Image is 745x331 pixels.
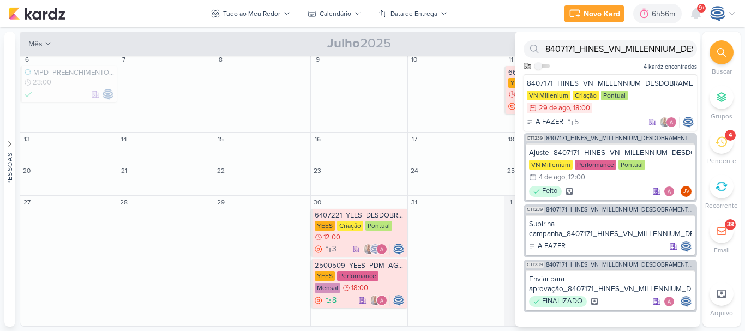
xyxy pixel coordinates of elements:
[337,221,363,231] div: Criação
[570,105,590,112] div: , 18:00
[21,134,32,145] div: 13
[683,189,689,195] p: JV
[21,165,32,176] div: 20
[529,241,566,252] div: A FAZER
[103,89,113,100] div: Responsável: Caroline Traven De Andrade
[5,152,15,184] div: Pessoas
[712,67,732,76] p: Buscar
[565,174,585,181] div: , 12:00
[4,32,15,327] button: Pessoas
[575,160,616,170] div: Performance
[215,197,226,208] div: 29
[332,297,337,304] span: 8
[536,117,563,128] p: A FAZER
[506,54,516,65] div: 11
[584,8,620,20] div: Novo Kard
[699,4,705,13] span: 9+
[33,79,51,86] span: 23:00
[506,197,516,208] div: 1
[659,117,680,128] div: Colaboradores: Iara Santos, Alessandra Gomes
[508,78,528,88] div: YEES
[315,261,405,270] div: 2500509_YEES_PDM_AGOSTO
[332,245,337,253] span: 3
[506,134,516,145] div: 18
[118,134,129,145] div: 14
[526,207,544,213] span: CT1239
[527,117,563,128] div: A FAZER
[363,244,390,255] div: Colaboradores: Iara Santos, Caroline Traven De Andrade, Alessandra Gomes
[566,188,573,195] div: Arquivado
[702,40,741,76] li: Ctrl + F
[103,89,113,100] img: Caroline Traven De Andrade
[526,135,544,141] span: CT1239
[393,244,404,255] div: Responsável: Caroline Traven De Andrade
[409,54,420,65] div: 10
[409,134,420,145] div: 17
[542,296,582,307] p: FINALIZADO
[508,102,516,111] div: AGUARDANDO
[215,134,226,145] div: 15
[681,241,692,252] div: Responsável: Caroline Traven De Andrade
[527,79,694,88] div: 8407171_HINES_VN_MILLENNIUM_DESDOBRAMENTO_DE_PEÇAS_V1
[705,201,738,210] p: Recorrente
[681,241,692,252] img: Caroline Traven De Andrade
[710,308,733,318] p: Arquivo
[409,165,420,176] div: 24
[659,117,670,128] img: Iara Santos
[727,220,734,229] div: 38
[714,245,730,255] p: Email
[524,40,697,58] input: Busque por kardz
[546,262,695,268] span: 8407171_HINES_VN_MILLENNIUM_DESDOBRAMENTO_DE_PEÇAS_V1
[527,91,570,100] div: VN Millenium
[681,186,692,197] div: Responsável: Joney Viana
[327,35,360,51] strong: Julho
[538,241,566,252] p: A FAZER
[323,233,340,241] span: 12:00
[529,186,562,197] div: Feito
[312,54,323,65] div: 9
[729,131,732,140] div: 4
[711,111,732,121] p: Grupos
[529,160,573,170] div: VN Millenium
[508,68,598,77] div: 6607021_YEES_INBOUND_NOVA_PROPOSTA_RÉGUA_NOVOS_LEADS
[681,296,692,307] img: Caroline Traven De Andrade
[664,296,677,307] div: Colaboradores: Alessandra Gomes
[664,296,675,307] img: Alessandra Gomes
[370,244,381,255] img: Caroline Traven De Andrade
[376,244,387,255] img: Alessandra Gomes
[710,6,725,21] img: Caroline Traven De Andrade
[683,117,694,128] div: Responsável: Caroline Traven De Andrade
[393,295,404,306] div: Responsável: Caroline Traven De Andrade
[327,35,391,52] span: 2025
[21,197,32,208] div: 27
[370,295,381,306] img: Iara Santos
[664,186,677,197] div: Colaboradores: Alessandra Gomes
[591,298,598,305] div: Arquivado
[573,91,599,100] div: Criação
[574,118,579,126] span: 5
[664,186,675,197] img: Alessandra Gomes
[529,274,692,294] div: Enviar para aprovação_8407171_HINES_VN_MILLENNIUM_DESDOBRAMENTO_DE_PEÇAS_V1
[365,221,392,231] div: Pontual
[529,148,692,158] div: Ajuste_8407171_HINES_VN_MILLENNIUM_DESDOBRAMENTO_DE_PEÇAS_V1
[506,165,516,176] div: 25
[546,135,695,141] span: 8407171_HINES_VN_MILLENNIUM_DESDOBRAMENTO_DE_PEÇAS_V1
[393,295,404,306] img: Caroline Traven De Andrade
[681,186,692,197] div: Joney Viana
[652,8,678,20] div: 6h56m
[644,63,697,71] span: 4 kardz encontrados
[28,38,43,50] span: mês
[393,244,404,255] img: Caroline Traven De Andrade
[683,117,694,128] img: Caroline Traven De Andrade
[315,271,335,281] div: YEES
[666,117,677,128] img: Alessandra Gomes
[315,245,322,254] div: AGUARDANDO
[539,105,570,112] div: 29 de ago
[539,174,565,181] div: 4 de ago
[681,296,692,307] div: Responsável: Caroline Traven De Andrade
[351,284,368,292] span: 18:00
[564,5,624,22] button: Novo Kard
[601,91,628,100] div: Pontual
[21,54,32,65] div: 6
[618,160,645,170] div: Pontual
